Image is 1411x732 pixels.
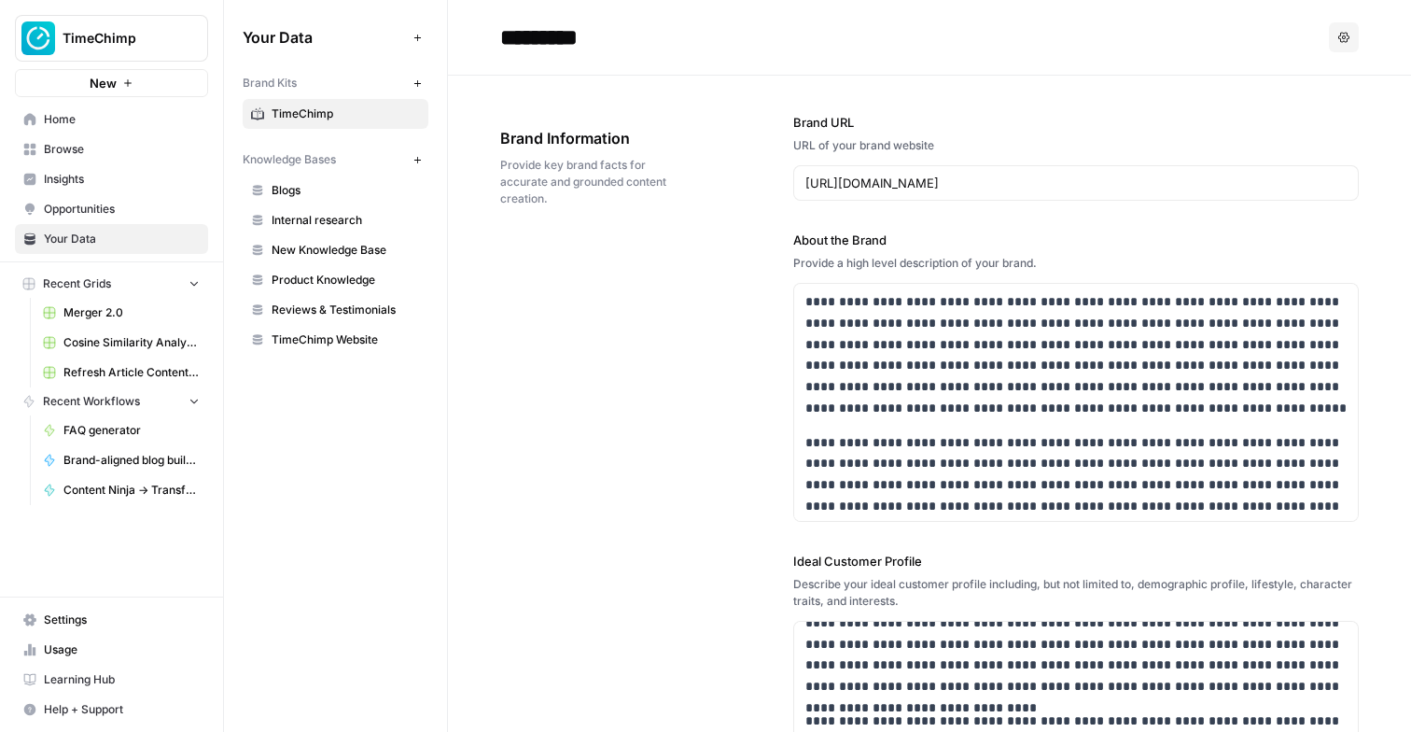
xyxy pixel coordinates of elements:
[243,235,428,265] a: New Knowledge Base
[272,212,420,229] span: Internal research
[793,231,1359,249] label: About the Brand
[15,695,208,725] button: Help + Support
[63,422,200,439] span: FAQ generator
[63,304,200,321] span: Merger 2.0
[44,231,200,247] span: Your Data
[243,99,428,129] a: TimeChimp
[43,275,111,292] span: Recent Grids
[35,298,208,328] a: Merger 2.0
[44,141,200,158] span: Browse
[43,393,140,410] span: Recent Workflows
[63,452,200,469] span: Brand-aligned blog builder
[35,415,208,445] a: FAQ generator
[15,270,208,298] button: Recent Grids
[15,635,208,665] a: Usage
[272,106,420,122] span: TimeChimp
[243,325,428,355] a: TimeChimp Website
[63,334,200,351] span: Cosine Similarity Analysis
[272,272,420,289] span: Product Knowledge
[793,576,1359,610] div: Describe your ideal customer profile including, but not limited to, demographic profile, lifestyl...
[243,205,428,235] a: Internal research
[15,69,208,97] button: New
[90,74,117,92] span: New
[793,255,1359,272] div: Provide a high level description of your brand.
[63,482,200,499] span: Content Ninja → Transformer
[21,21,55,55] img: TimeChimp Logo
[243,151,336,168] span: Knowledge Bases
[44,171,200,188] span: Insights
[272,302,420,318] span: Reviews & Testimonials
[35,475,208,505] a: Content Ninja → Transformer
[15,665,208,695] a: Learning Hub
[44,671,200,688] span: Learning Hub
[15,164,208,194] a: Insights
[793,113,1359,132] label: Brand URL
[243,295,428,325] a: Reviews & Testimonials
[15,105,208,134] a: Home
[500,157,689,207] span: Provide key brand facts for accurate and grounded content creation.
[272,242,420,259] span: New Knowledge Base
[243,265,428,295] a: Product Knowledge
[44,701,200,718] span: Help + Support
[243,176,428,205] a: Blogs
[243,75,297,91] span: Brand Kits
[35,445,208,475] a: Brand-aligned blog builder
[44,612,200,628] span: Settings
[272,331,420,348] span: TimeChimp Website
[15,605,208,635] a: Settings
[793,552,1359,570] label: Ideal Customer Profile
[15,224,208,254] a: Your Data
[63,364,200,381] span: Refresh Article Content w/ merge
[500,127,689,149] span: Brand Information
[35,328,208,358] a: Cosine Similarity Analysis
[63,29,175,48] span: TimeChimp
[44,641,200,658] span: Usage
[15,387,208,415] button: Recent Workflows
[243,26,406,49] span: Your Data
[15,194,208,224] a: Opportunities
[35,358,208,387] a: Refresh Article Content w/ merge
[15,134,208,164] a: Browse
[793,137,1359,154] div: URL of your brand website
[15,15,208,62] button: Workspace: TimeChimp
[44,201,200,218] span: Opportunities
[805,174,1347,192] input: www.sundaysoccer.com
[272,182,420,199] span: Blogs
[44,111,200,128] span: Home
